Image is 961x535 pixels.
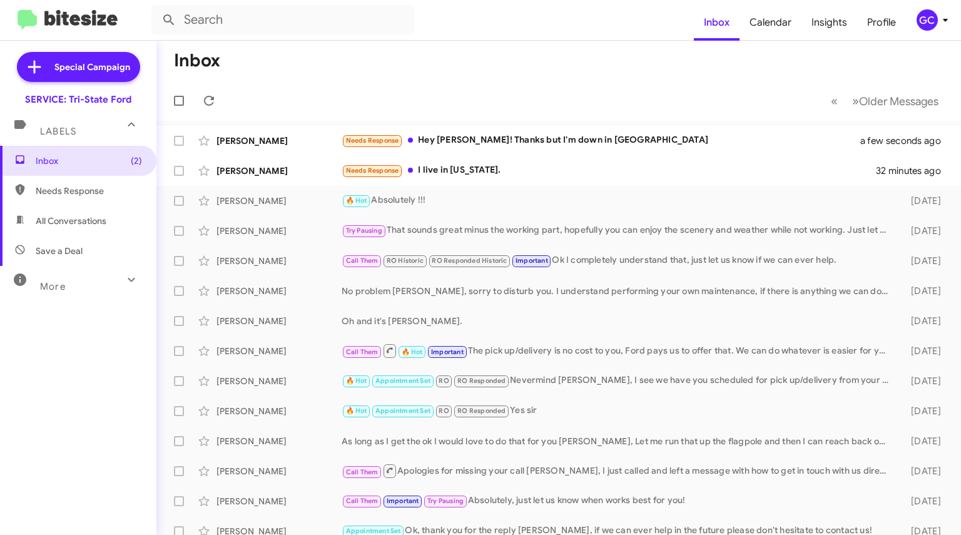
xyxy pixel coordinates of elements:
span: RO [439,377,449,385]
div: [DATE] [895,345,951,357]
div: [PERSON_NAME] [216,135,342,147]
span: 🔥 Hot [346,377,367,385]
div: Apologies for missing your call [PERSON_NAME], I just called and left a message with how to get i... [342,463,895,479]
div: a few seconds ago [876,135,951,147]
nav: Page navigation example [824,88,946,114]
div: [PERSON_NAME] [216,465,342,477]
span: Needs Response [346,166,399,175]
button: Next [845,88,946,114]
span: More [40,281,66,292]
div: The pick up/delivery is no cost to you, Ford pays us to offer that. We can do whatever is easier ... [342,343,895,359]
div: Nevermind [PERSON_NAME], I see we have you scheduled for pick up/delivery from your [STREET_ADDRE... [342,374,895,388]
div: [DATE] [895,495,951,507]
div: [PERSON_NAME] [216,285,342,297]
span: Save a Deal [36,245,83,257]
div: [PERSON_NAME] [216,225,342,237]
h1: Inbox [174,51,220,71]
div: That sounds great minus the working part, hopefully you can enjoy the scenery and weather while n... [342,223,895,238]
span: Try Pausing [427,497,464,505]
div: [DATE] [895,375,951,387]
div: I live in [US_STATE]. [342,163,876,178]
a: Inbox [694,4,740,41]
div: GC [917,9,938,31]
span: RO [439,407,449,415]
span: (2) [131,155,142,167]
span: Needs Response [346,136,399,145]
div: [PERSON_NAME] [216,255,342,267]
span: All Conversations [36,215,106,227]
div: Absolutely, just let us know when works best for you! [342,494,895,508]
div: No problem [PERSON_NAME], sorry to disturb you. I understand performing your own maintenance, if ... [342,285,895,297]
span: « [831,93,838,109]
div: Ok I completely understand that, just let us know if we can ever help. [342,253,895,268]
span: Older Messages [859,94,938,108]
span: » [852,93,859,109]
div: [PERSON_NAME] [216,195,342,207]
div: [DATE] [895,405,951,417]
div: [PERSON_NAME] [216,315,342,327]
span: Appointment Set [346,527,401,535]
div: Absolutely !!! [342,193,895,208]
button: Previous [823,88,845,114]
div: SERVICE: Tri-State Ford [25,93,131,106]
input: Search [151,5,414,35]
span: Special Campaign [54,61,130,73]
a: Insights [801,4,857,41]
span: RO Responded Historic [432,257,507,265]
div: [DATE] [895,465,951,477]
div: [DATE] [895,255,951,267]
span: Call Them [346,348,379,356]
span: RO Historic [387,257,424,265]
span: Important [516,257,548,265]
a: Special Campaign [17,52,140,82]
span: RO Responded [457,407,506,415]
a: Profile [857,4,906,41]
span: RO Responded [457,377,506,385]
span: Appointment Set [375,377,430,385]
div: Hey [PERSON_NAME]! Thanks but I'm down in [GEOGRAPHIC_DATA] [342,133,876,148]
span: Important [387,497,419,505]
span: Try Pausing [346,227,382,235]
div: Yes sir [342,404,895,418]
div: [PERSON_NAME] [216,375,342,387]
div: [DATE] [895,435,951,447]
span: Appointment Set [375,407,430,415]
div: [PERSON_NAME] [216,345,342,357]
span: Needs Response [36,185,142,197]
div: 32 minutes ago [876,165,951,177]
span: Call Them [346,257,379,265]
div: [PERSON_NAME] [216,405,342,417]
button: GC [906,9,947,31]
span: 🔥 Hot [402,348,423,356]
span: Call Them [346,468,379,476]
div: [PERSON_NAME] [216,435,342,447]
span: Call Them [346,497,379,505]
div: [DATE] [895,285,951,297]
div: As long as I get the ok I would love to do that for you [PERSON_NAME], Let me run that up the fla... [342,435,895,447]
div: [DATE] [895,315,951,327]
div: [PERSON_NAME] [216,495,342,507]
span: Inbox [36,155,142,167]
div: [DATE] [895,195,951,207]
span: Labels [40,126,76,137]
span: 🔥 Hot [346,407,367,415]
div: Oh and it's [PERSON_NAME]. [342,315,895,327]
span: 🔥 Hot [346,196,367,205]
a: Calendar [740,4,801,41]
div: [PERSON_NAME] [216,165,342,177]
span: Important [431,348,464,356]
div: [DATE] [895,225,951,237]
